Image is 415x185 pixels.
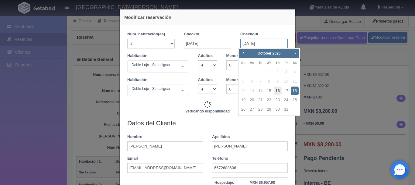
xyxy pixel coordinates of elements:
[127,31,165,37] label: Núm. habitación(es)
[226,77,242,83] label: Menores
[265,77,273,86] span: 8
[127,156,138,162] label: Email
[127,134,142,140] label: Nombre
[239,87,247,95] span: 12
[248,77,256,86] span: 6
[241,51,245,55] span: Prev
[127,77,147,83] label: Habitación
[184,31,199,37] label: Checkin
[273,51,281,55] span: 2025
[256,96,264,105] a: 21
[291,77,299,86] span: 11
[248,96,256,105] a: 20
[266,61,271,65] span: Wednesday
[265,105,273,114] a: 29
[240,50,246,56] a: Prev
[249,61,254,65] span: Monday
[239,105,247,114] a: 26
[293,61,297,65] span: Saturday
[282,96,290,105] a: 24
[274,68,282,76] span: 2
[256,87,264,95] a: 14
[248,105,256,114] a: 27
[239,96,247,105] a: 19
[274,87,282,95] a: 16
[276,61,280,65] span: Thursday
[293,51,297,55] span: Next
[274,105,282,114] a: 30
[198,53,213,59] label: Adultos
[265,68,273,76] span: 1
[130,62,177,68] span: Doble Lujo - Sin asignar
[239,77,247,86] span: 5
[284,61,288,65] span: Friday
[198,77,213,83] label: Adultos
[265,96,273,105] a: 22
[256,105,264,114] a: 28
[292,50,299,56] a: Next
[124,14,291,20] h4: Modificar reservación
[226,53,242,59] label: Menores
[282,105,290,114] a: 31
[256,77,264,86] span: 7
[282,77,290,86] span: 10
[127,53,147,59] label: Habitación
[240,39,288,48] input: DD-MM-AAAA
[291,96,299,105] a: 25
[291,68,299,76] span: 4
[248,87,256,95] span: 13
[212,134,230,140] label: Apellidos
[282,68,290,76] span: 3
[212,156,228,162] label: Teléfono
[282,87,290,95] a: 17
[241,61,245,65] span: Sunday
[265,87,273,95] a: 15
[130,86,134,95] input: Seleccionar hab.
[240,31,258,37] label: Checkout
[274,96,282,105] a: 23
[291,87,299,95] a: 18
[274,77,282,86] span: 9
[127,119,288,128] legend: Datos del Cliente
[185,109,230,113] b: Verficando disponibilidad
[130,86,177,92] span: Doble Lujo - Sin asignar
[259,61,262,65] span: Tuesday
[130,62,134,72] input: Seleccionar hab.
[184,39,231,48] input: DD-MM-AAAA
[249,180,275,185] strong: MXN $6,957.98
[257,51,271,55] span: October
